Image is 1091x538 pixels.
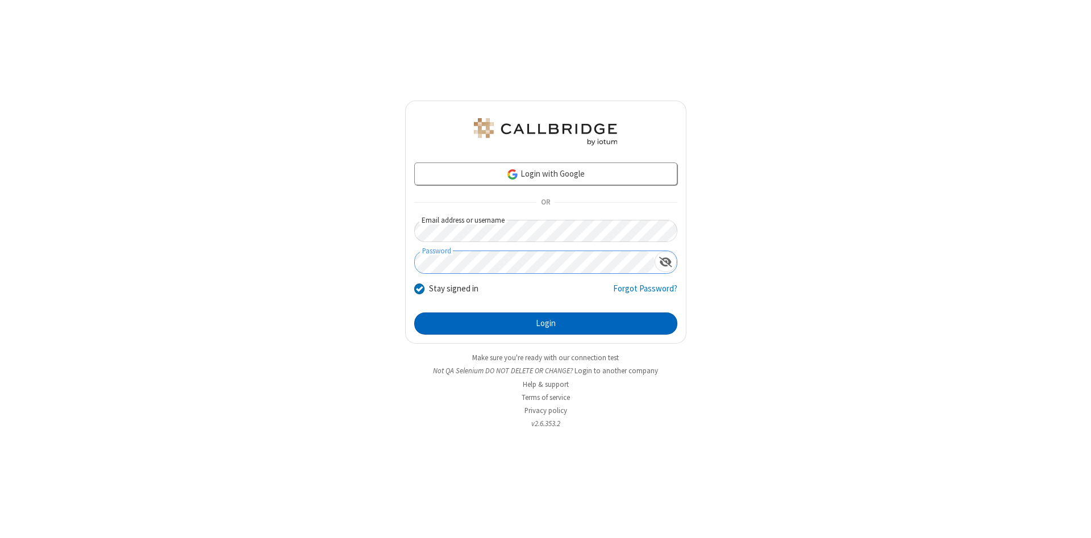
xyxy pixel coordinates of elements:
a: Forgot Password? [613,282,677,304]
button: Login [414,312,677,335]
a: Login with Google [414,162,677,185]
li: Not QA Selenium DO NOT DELETE OR CHANGE? [405,365,686,376]
button: Login to another company [574,365,658,376]
a: Help & support [523,379,569,389]
a: Privacy policy [524,406,567,415]
span: OR [536,195,555,211]
input: Email address or username [414,220,677,242]
label: Stay signed in [429,282,478,295]
div: Show password [655,251,677,272]
a: Make sure you're ready with our connection test [472,353,619,362]
iframe: Chat [1063,508,1082,530]
a: Terms of service [522,393,570,402]
li: v2.6.353.2 [405,418,686,429]
img: google-icon.png [506,168,519,181]
input: Password [415,251,655,273]
img: QA Selenium DO NOT DELETE OR CHANGE [472,118,619,145]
